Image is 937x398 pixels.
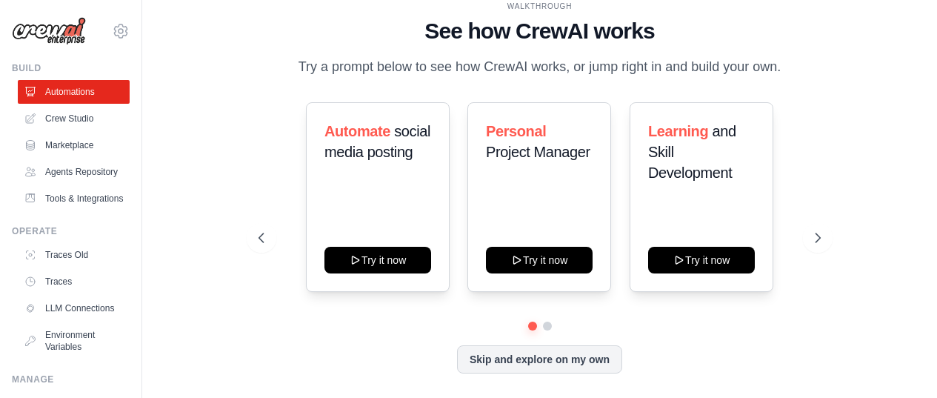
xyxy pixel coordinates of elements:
[259,1,821,12] div: WALKTHROUGH
[12,17,86,45] img: Logo
[18,296,130,320] a: LLM Connections
[486,247,593,273] button: Try it now
[18,80,130,104] a: Automations
[259,18,821,44] h1: See how CrewAI works
[648,123,736,181] span: and Skill Development
[18,187,130,210] a: Tools & Integrations
[291,56,789,78] p: Try a prompt below to see how CrewAI works, or jump right in and build your own.
[18,107,130,130] a: Crew Studio
[18,270,130,293] a: Traces
[648,247,755,273] button: Try it now
[18,323,130,359] a: Environment Variables
[486,123,546,139] span: Personal
[18,160,130,184] a: Agents Repository
[18,133,130,157] a: Marketplace
[457,345,622,374] button: Skip and explore on my own
[324,123,430,160] span: social media posting
[12,62,130,74] div: Build
[324,247,431,273] button: Try it now
[18,243,130,267] a: Traces Old
[12,374,130,385] div: Manage
[486,144,590,160] span: Project Manager
[648,123,708,139] span: Learning
[12,225,130,237] div: Operate
[324,123,390,139] span: Automate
